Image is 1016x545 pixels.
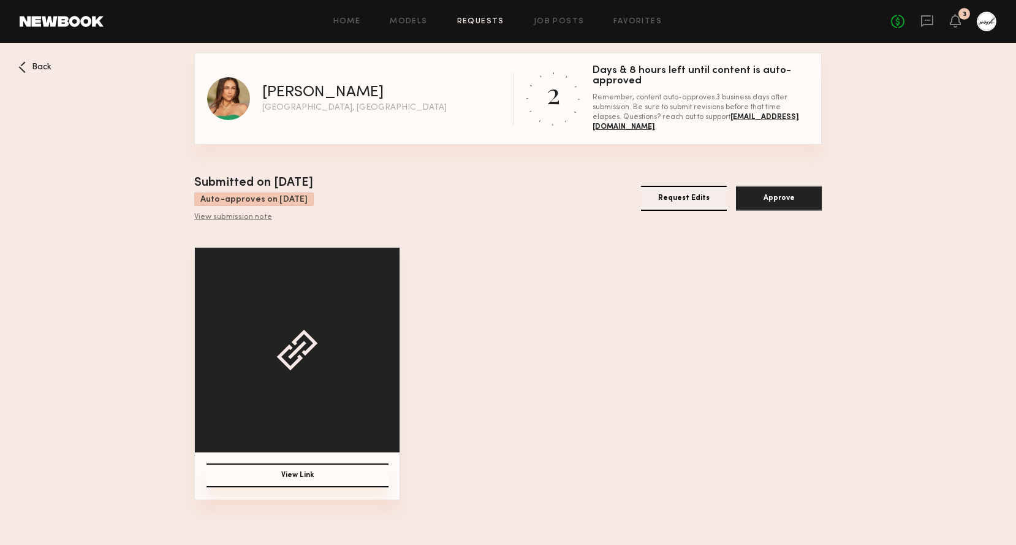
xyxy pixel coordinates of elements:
[333,18,361,26] a: Home
[390,18,427,26] a: Models
[613,18,662,26] a: Favorites
[207,463,389,487] button: View Link
[207,77,250,120] img: Lisa D profile picture.
[963,11,966,18] div: 3
[194,192,314,206] div: Auto-approves on [DATE]
[593,93,809,132] div: Remember, content auto-approves 3 business days after submission. Be sure to submit revisions bef...
[641,186,727,211] button: Request Edits
[547,74,560,112] div: 2
[262,104,447,112] div: [GEOGRAPHIC_DATA], [GEOGRAPHIC_DATA]
[593,66,809,86] div: Days & 8 hours left until content is auto-approved
[262,85,384,101] div: [PERSON_NAME]
[194,213,314,223] div: View submission note
[457,18,504,26] a: Requests
[194,174,314,192] div: Submitted on [DATE]
[736,186,822,211] button: Approve
[32,63,51,72] span: Back
[534,18,585,26] a: Job Posts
